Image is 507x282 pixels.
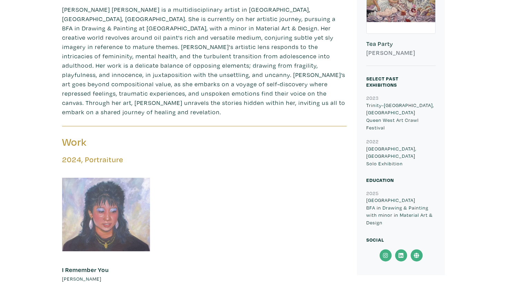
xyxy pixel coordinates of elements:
[366,101,436,131] p: Trinity-[GEOGRAPHIC_DATA], [GEOGRAPHIC_DATA] Queen West Art Crawl Festival
[366,40,436,48] h6: Tea Party
[366,145,436,167] p: [GEOGRAPHIC_DATA], [GEOGRAPHIC_DATA] Solo Exhibition
[366,75,398,88] small: Select Past Exhibitions
[366,177,394,183] small: Education
[62,136,199,149] h3: Work
[366,49,436,57] h6: [PERSON_NAME]
[366,190,379,196] small: 2025
[366,95,379,101] small: 2023
[62,5,347,117] p: [PERSON_NAME] [PERSON_NAME] is a multidisciplinary artist in [GEOGRAPHIC_DATA], [GEOGRAPHIC_DATA]...
[366,236,384,243] small: Social
[62,266,109,274] a: I Remember You
[366,196,436,226] p: [GEOGRAPHIC_DATA] BFA in Drawing & Painting with minor in Material Art & Design
[62,155,347,164] h5: 2024, Portraiture
[366,138,379,145] small: 2022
